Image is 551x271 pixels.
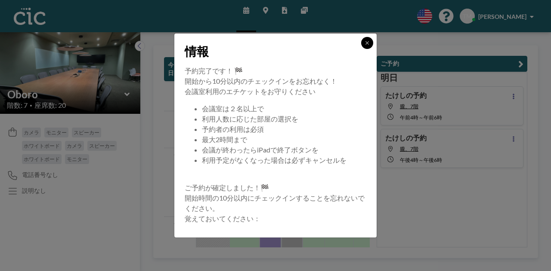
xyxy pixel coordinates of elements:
font: 開始時間の10分以内にチェックインすることを忘れないでください。 [185,194,365,212]
font: 会議室利用のエチケットをお守りください [185,87,316,95]
font: 覚えておいてください： [185,214,260,222]
font: 利用予定がなくなった場合は必ずキャンセルを [202,156,347,164]
font: 予約者の利用は必須 [202,125,264,133]
font: 会議室は２名以上で [202,104,264,113]
font: 最大2時間まで [202,135,247,143]
font: 利用人数に応じた部屋の選択を [202,115,298,123]
font: 会議が終わったらiPadで終了ボタンを [202,146,319,154]
font: 開始から10分以内のチェックインをお忘れなく！ [185,77,337,85]
font: 予約完了です！ 🏁 [185,67,243,75]
font: 情報 [185,44,209,58]
font: ご予約が確定しました！🏁 [185,183,269,192]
